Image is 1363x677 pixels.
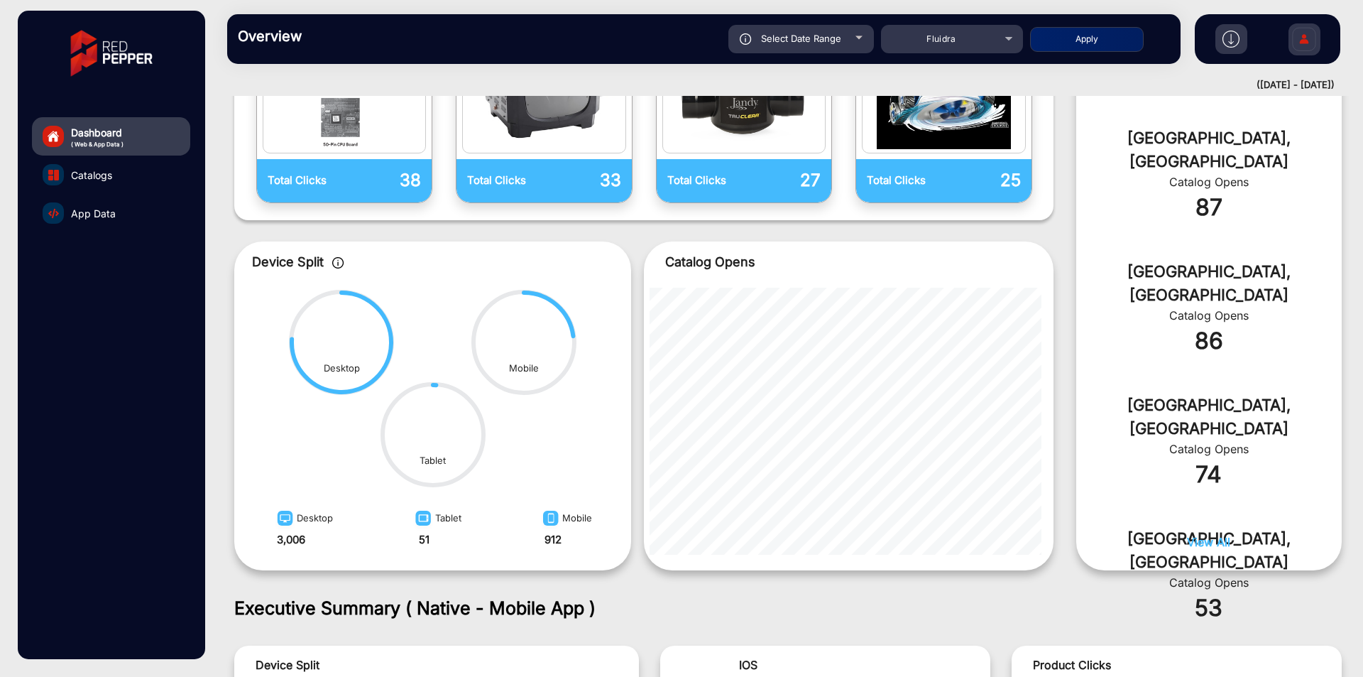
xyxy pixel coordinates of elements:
[71,140,124,148] span: ( Web & App Data )
[1222,31,1239,48] img: h2download.svg
[332,257,344,269] img: icon
[420,454,446,468] div: Tablet
[238,28,437,45] h3: Overview
[539,509,562,532] img: image
[1097,527,1320,574] div: [GEOGRAPHIC_DATA], [GEOGRAPHIC_DATA]
[671,656,826,673] p: IOS
[48,170,59,180] img: catalog
[71,125,124,140] span: Dashboard
[234,597,1342,619] h1: Executive Summary ( Native - Mobile App )
[944,168,1021,193] p: 25
[213,78,1335,92] div: ([DATE] - [DATE])
[1097,591,1320,625] div: 53
[324,362,360,376] div: Desktop
[467,173,544,189] p: Total Clicks
[32,117,190,156] a: Dashboard( Web & App Data )
[32,194,190,232] a: App Data
[344,168,421,193] p: 38
[252,254,324,269] span: Device Split
[60,18,163,89] img: vmg-logo
[273,509,297,532] img: image
[1097,190,1320,224] div: 87
[544,168,620,193] p: 33
[761,33,841,44] span: Select Date Range
[1289,16,1319,66] img: Sign%20Up.svg
[411,509,435,532] img: image
[926,33,956,44] span: Fluidra
[411,506,461,532] div: Tablet
[1097,324,1320,358] div: 86
[1097,457,1320,492] div: 74
[277,533,305,546] strong: 3,006
[544,533,562,546] strong: 912
[1097,574,1320,591] div: Catalog Opens
[867,173,943,189] p: Total Clicks
[32,156,190,194] a: Catalogs
[509,362,539,376] div: Mobile
[48,208,59,219] img: catalog
[1187,534,1230,563] button: View All
[744,168,821,193] p: 27
[1097,440,1320,457] div: Catalog Opens
[47,130,60,143] img: home
[273,506,333,532] div: Desktop
[256,656,660,673] div: Device Split
[1097,126,1320,173] div: [GEOGRAPHIC_DATA], [GEOGRAPHIC_DATA]
[1097,307,1320,324] div: Catalog Opens
[665,252,1032,271] p: Catalog Opens
[539,506,592,532] div: Mobile
[1097,394,1320,440] div: [GEOGRAPHIC_DATA], [GEOGRAPHIC_DATA]
[268,173,344,189] p: Total Clicks
[1097,173,1320,190] div: Catalog Opens
[1097,260,1320,307] div: [GEOGRAPHIC_DATA], [GEOGRAPHIC_DATA]
[740,33,752,45] img: icon
[419,533,429,546] strong: 51
[71,168,112,183] span: Catalogs
[667,173,744,189] p: Total Clicks
[1187,535,1230,549] span: View All
[71,206,116,221] span: App Data
[1030,27,1144,52] button: Apply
